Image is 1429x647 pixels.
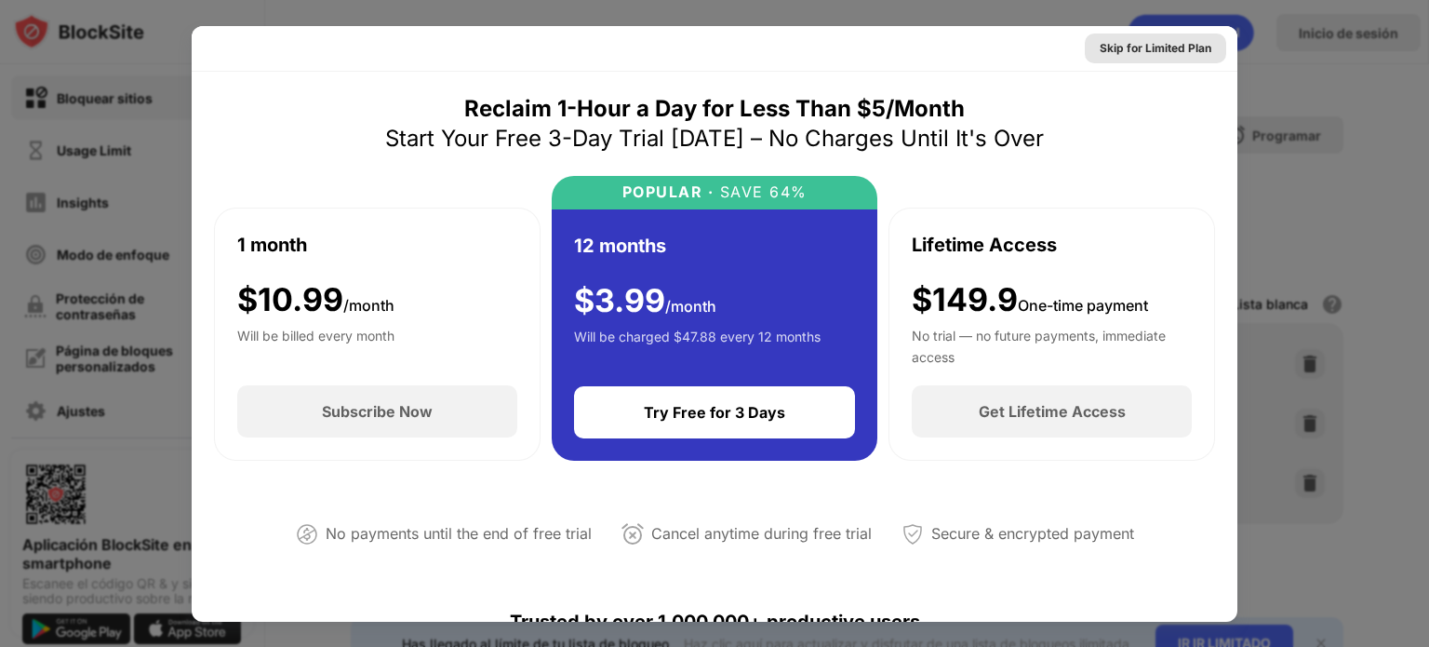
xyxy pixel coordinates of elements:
[237,281,394,319] div: $ 10.99
[931,520,1134,547] div: Secure & encrypted payment
[296,523,318,546] img: not-paying
[322,402,433,421] div: Subscribe Now
[574,327,821,364] div: Will be charged $47.88 every 12 months
[343,296,394,315] span: /month
[464,94,965,124] div: Reclaim 1-Hour a Day for Less Than $5/Month
[979,402,1126,421] div: Get Lifetime Access
[385,124,1044,154] div: Start Your Free 3-Day Trial [DATE] – No Charges Until It's Over
[651,520,872,547] div: Cancel anytime during free trial
[1018,296,1148,315] span: One-time payment
[665,297,716,316] span: /month
[574,282,716,320] div: $ 3.99
[621,523,644,546] img: cancel-anytime
[326,520,592,547] div: No payments until the end of free trial
[714,183,808,201] div: SAVE 64%
[912,231,1057,259] div: Lifetime Access
[237,326,394,363] div: Will be billed every month
[912,281,1148,319] div: $149.9
[574,232,666,260] div: 12 months
[622,183,714,201] div: POPULAR ·
[901,523,924,546] img: secured-payment
[237,231,307,259] div: 1 month
[912,326,1192,363] div: No trial — no future payments, immediate access
[644,403,785,422] div: Try Free for 3 Days
[1100,39,1211,58] div: Skip for Limited Plan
